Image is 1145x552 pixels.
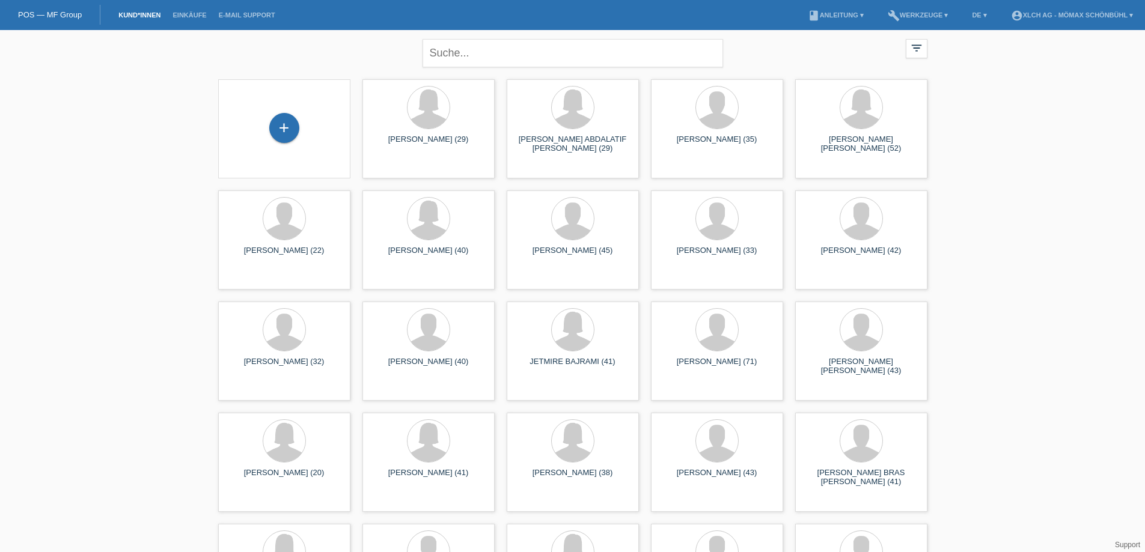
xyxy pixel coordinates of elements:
[228,246,341,265] div: [PERSON_NAME] (22)
[112,11,166,19] a: Kund*innen
[516,135,629,154] div: [PERSON_NAME] ABDALATIF [PERSON_NAME] (29)
[372,468,485,487] div: [PERSON_NAME] (41)
[213,11,281,19] a: E-Mail Support
[882,11,954,19] a: buildWerkzeuge ▾
[805,357,918,376] div: [PERSON_NAME] [PERSON_NAME] (43)
[423,39,723,67] input: Suche...
[1005,11,1139,19] a: account_circleXLCH AG - Mömax Schönbühl ▾
[661,357,774,376] div: [PERSON_NAME] (71)
[802,11,870,19] a: bookAnleitung ▾
[516,357,629,376] div: JETMIRE BAJRAMI (41)
[888,10,900,22] i: build
[372,246,485,265] div: [PERSON_NAME] (40)
[228,357,341,376] div: [PERSON_NAME] (32)
[270,118,299,138] div: Kund*in hinzufügen
[18,10,82,19] a: POS — MF Group
[228,468,341,487] div: [PERSON_NAME] (20)
[372,135,485,154] div: [PERSON_NAME] (29)
[805,135,918,154] div: [PERSON_NAME] [PERSON_NAME] (52)
[661,246,774,265] div: [PERSON_NAME] (33)
[1115,541,1140,549] a: Support
[805,468,918,487] div: [PERSON_NAME] BRAS [PERSON_NAME] (41)
[805,246,918,265] div: [PERSON_NAME] (42)
[516,246,629,265] div: [PERSON_NAME] (45)
[166,11,212,19] a: Einkäufe
[661,468,774,487] div: [PERSON_NAME] (43)
[661,135,774,154] div: [PERSON_NAME] (35)
[966,11,992,19] a: DE ▾
[372,357,485,376] div: [PERSON_NAME] (40)
[808,10,820,22] i: book
[1011,10,1023,22] i: account_circle
[516,468,629,487] div: [PERSON_NAME] (38)
[910,41,923,55] i: filter_list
